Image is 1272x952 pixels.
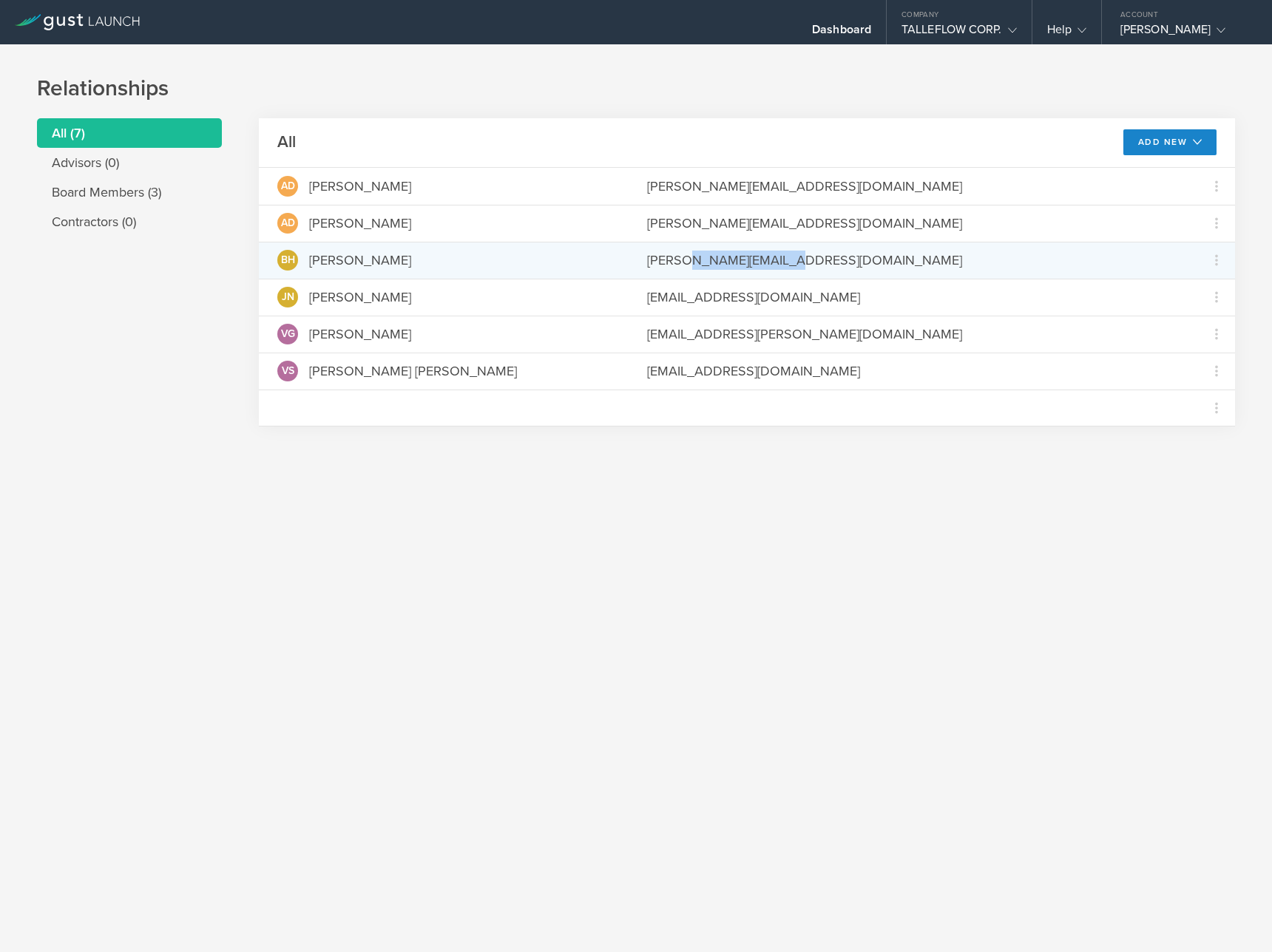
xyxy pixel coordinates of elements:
[37,207,222,237] li: Contractors (0)
[281,255,295,265] span: BH
[647,251,1180,270] div: [PERSON_NAME][EMAIL_ADDRESS][DOMAIN_NAME]
[281,329,295,339] span: VG
[901,22,1017,44] div: TALLEFLOW CORP.
[37,148,222,177] li: Advisors (0)
[37,118,222,148] li: All (7)
[37,74,1235,103] h1: Relationships
[1047,22,1086,44] div: Help
[1120,22,1246,44] div: [PERSON_NAME]
[647,324,1180,344] div: [EMAIL_ADDRESS][PERSON_NAME][DOMAIN_NAME]
[277,132,296,153] h2: All
[282,366,294,376] span: VS
[647,361,1180,381] div: [EMAIL_ADDRESS][DOMAIN_NAME]
[309,324,411,344] div: [PERSON_NAME]
[1123,129,1217,155] button: Add New
[647,177,1180,196] div: [PERSON_NAME][EMAIL_ADDRESS][DOMAIN_NAME]
[309,361,517,381] div: [PERSON_NAME] [PERSON_NAME]
[309,288,411,307] div: [PERSON_NAME]
[309,177,411,196] div: [PERSON_NAME]
[647,214,1180,233] div: [PERSON_NAME][EMAIL_ADDRESS][DOMAIN_NAME]
[812,22,871,44] div: Dashboard
[281,181,295,191] span: AD
[282,292,294,302] span: JN
[281,218,295,228] span: AD
[647,288,1180,307] div: [EMAIL_ADDRESS][DOMAIN_NAME]
[309,251,411,270] div: [PERSON_NAME]
[309,214,411,233] div: [PERSON_NAME]
[37,177,222,207] li: Board Members (3)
